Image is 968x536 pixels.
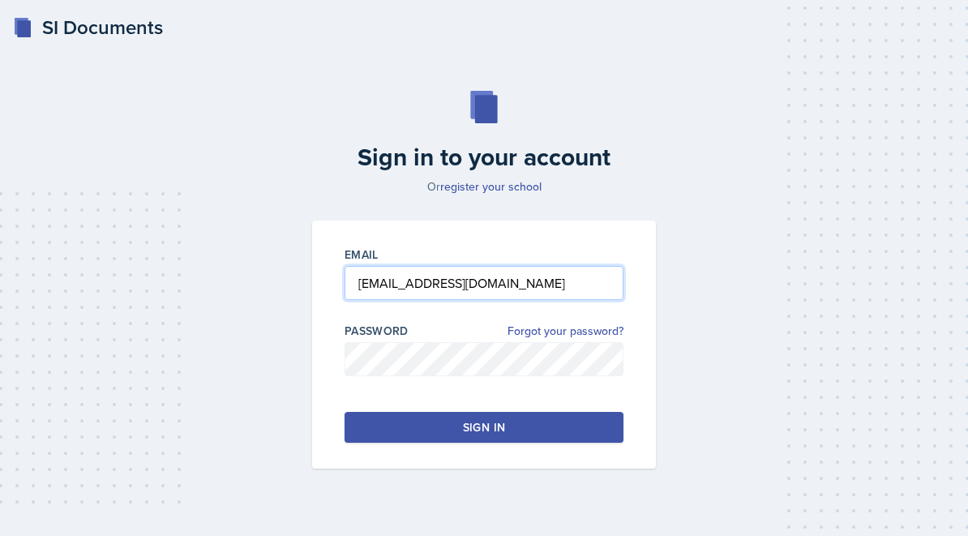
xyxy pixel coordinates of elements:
[345,266,623,300] input: Email
[302,178,666,195] p: Or
[302,143,666,172] h2: Sign in to your account
[13,13,163,42] a: SI Documents
[345,247,379,263] label: Email
[463,419,505,435] div: Sign in
[508,323,623,340] a: Forgot your password?
[345,323,409,339] label: Password
[440,178,542,195] a: register your school
[345,412,623,443] button: Sign in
